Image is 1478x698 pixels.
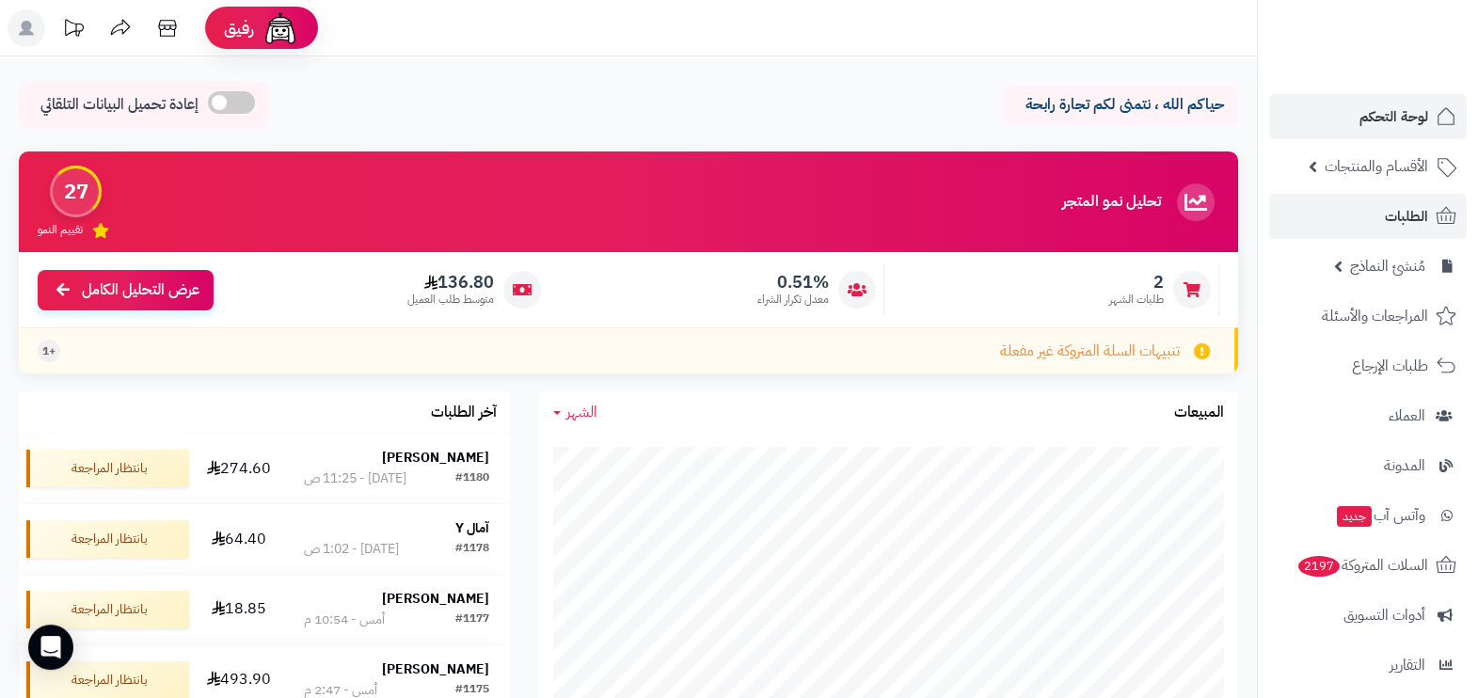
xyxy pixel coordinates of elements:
span: الشهر [566,401,597,423]
span: طلبات الشهر [1109,292,1164,308]
strong: [PERSON_NAME] [382,589,489,609]
span: 2197 [1298,556,1340,577]
span: تقييم النمو [38,222,83,238]
span: جديد [1337,506,1372,527]
a: لوحة التحكم [1269,94,1467,139]
a: الطلبات [1269,194,1467,239]
span: المراجعات والأسئلة [1322,303,1428,329]
strong: [PERSON_NAME] [382,448,489,468]
a: طلبات الإرجاع [1269,343,1467,389]
span: الطلبات [1385,203,1428,230]
div: بانتظار المراجعة [26,591,189,628]
a: الشهر [553,402,597,423]
h3: تحليل نمو المتجر [1062,194,1161,211]
td: 274.60 [197,434,281,503]
span: الأقسام والمنتجات [1325,153,1428,180]
div: [DATE] - 1:02 ص [304,540,399,559]
span: المدونة [1384,452,1425,479]
strong: آمال Y [455,518,489,538]
span: 2 [1109,272,1164,293]
a: وآتس آبجديد [1269,493,1467,538]
span: لوحة التحكم [1359,103,1428,130]
span: متوسط طلب العميل [407,292,494,308]
div: #1180 [455,469,489,488]
a: تحديثات المنصة [50,9,97,52]
p: حياكم الله ، نتمنى لكم تجارة رابحة [1017,94,1224,116]
span: عرض التحليل الكامل [82,279,199,301]
span: +1 [42,343,56,359]
div: #1177 [455,611,489,629]
a: العملاء [1269,393,1467,438]
span: مُنشئ النماذج [1350,253,1425,279]
span: تنبيهات السلة المتروكة غير مفعلة [1000,341,1180,362]
span: وآتس آب [1335,502,1425,529]
span: طلبات الإرجاع [1352,353,1428,379]
a: التقارير [1269,642,1467,688]
span: رفيق [224,17,254,40]
div: [DATE] - 11:25 ص [304,469,406,488]
span: إعادة تحميل البيانات التلقائي [40,94,199,116]
span: العملاء [1389,403,1425,429]
span: معدل تكرار الشراء [757,292,829,308]
div: #1178 [455,540,489,559]
span: أدوات التسويق [1343,602,1425,628]
td: 18.85 [197,575,281,644]
span: السلات المتروكة [1296,552,1428,579]
div: بانتظار المراجعة [26,520,189,558]
a: المراجعات والأسئلة [1269,293,1467,339]
h3: آخر الطلبات [431,405,497,421]
h3: المبيعات [1174,405,1224,421]
span: 136.80 [407,272,494,293]
td: 64.40 [197,504,281,574]
div: أمس - 10:54 م [304,611,385,629]
span: 0.51% [757,272,829,293]
div: Open Intercom Messenger [28,625,73,670]
a: السلات المتروكة2197 [1269,543,1467,588]
img: ai-face.png [262,9,299,47]
a: المدونة [1269,443,1467,488]
span: التقارير [1390,652,1425,678]
a: أدوات التسويق [1269,593,1467,638]
a: عرض التحليل الكامل [38,270,214,310]
img: logo-2.png [1350,51,1460,90]
div: بانتظار المراجعة [26,450,189,487]
strong: [PERSON_NAME] [382,659,489,679]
